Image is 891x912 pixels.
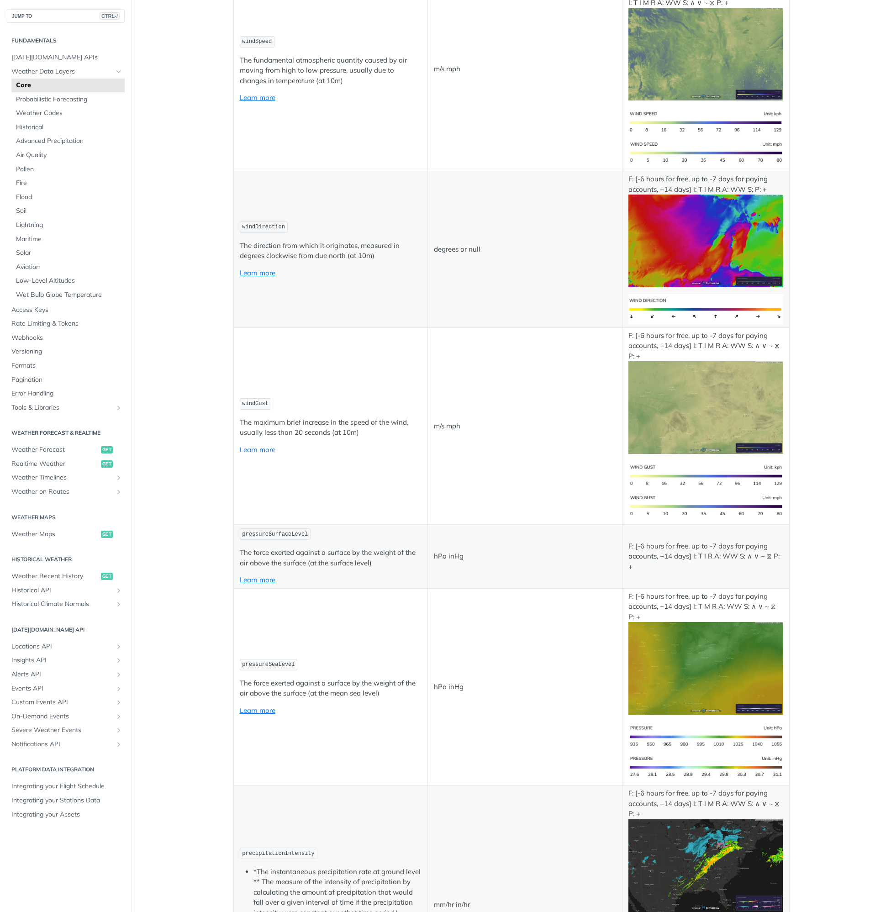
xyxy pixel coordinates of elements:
[101,446,113,453] span: get
[11,333,122,343] span: Webhooks
[434,244,616,255] p: degrees or null
[11,79,125,92] a: Core
[11,389,122,398] span: Error Handling
[16,123,122,132] span: Historical
[11,288,125,302] a: Wet Bulb Globe Temperature
[7,303,125,317] a: Access Keys
[11,572,99,581] span: Weather Recent History
[11,445,99,454] span: Weather Forecast
[434,682,616,692] p: hPa inHg
[11,53,122,62] span: [DATE][DOMAIN_NAME] APIs
[240,55,422,86] p: The fundamental atmospheric quantity caused by air moving from high to low pressure, usually due ...
[628,236,783,244] span: Expand image
[7,65,125,79] a: Weather Data LayersHide subpages for Weather Data Layers
[115,587,122,594] button: Show subpages for Historical API
[242,224,285,230] span: windDirection
[7,457,125,471] a: Realtime Weatherget
[11,796,122,805] span: Integrating your Stations Data
[7,513,125,522] h2: Weather Maps
[11,361,122,370] span: Formats
[628,663,783,672] span: Expand image
[11,347,122,356] span: Versioning
[11,712,113,721] span: On-Demand Events
[16,109,122,118] span: Weather Codes
[11,306,122,315] span: Access Keys
[11,121,125,134] a: Historical
[7,654,125,667] a: Insights APIShow subpages for Insights API
[240,575,275,584] a: Learn more
[16,193,122,202] span: Flood
[16,206,122,216] span: Soil
[7,317,125,331] a: Rate Limiting & Tokens
[434,64,616,74] p: m/s mph
[11,204,125,218] a: Soil
[7,808,125,822] a: Integrating your Assets
[11,726,113,735] span: Severe Weather Events
[11,134,125,148] a: Advanced Precipitation
[240,706,275,715] a: Learn more
[7,696,125,709] a: Custom Events APIShow subpages for Custom Events API
[115,699,122,706] button: Show subpages for Custom Events API
[115,488,122,496] button: Show subpages for Weather on Routes
[628,148,783,157] span: Expand image
[11,670,113,679] span: Alerts API
[16,290,122,300] span: Wet Bulb Globe Temperature
[628,117,783,126] span: Expand image
[628,49,783,58] span: Expand image
[11,656,113,665] span: Insights API
[11,459,99,469] span: Realtime Weather
[240,417,422,438] p: The maximum brief increase in the speed of the wind, usually less than 20 seconds (at 10m)
[11,274,125,288] a: Low-Level Altitudes
[7,682,125,696] a: Events APIShow subpages for Events API
[7,387,125,401] a: Error Handling
[11,600,113,609] span: Historical Climate Normals
[7,37,125,45] h2: Fundamentals
[7,471,125,485] a: Weather TimelinesShow subpages for Weather Timelines
[11,106,125,120] a: Weather Codes
[115,643,122,650] button: Show subpages for Locations API
[7,401,125,415] a: Tools & LibrariesShow subpages for Tools & Libraries
[628,174,783,287] p: F: [-6 hours for free, up to -7 days for paying accounts, +14 days] I: T I M R A: WW S: P: +
[242,401,269,407] span: windGust
[115,68,122,75] button: Hide subpages for Weather Data Layers
[240,548,422,568] p: The force exerted against a surface by the weight of the air above the surface (at the surface le...
[242,531,308,538] span: pressureSurfaceLevel
[11,218,125,232] a: Lightning
[11,586,113,595] span: Historical API
[7,373,125,387] a: Pagination
[628,762,783,771] span: Expand image
[240,445,275,454] a: Learn more
[11,67,113,76] span: Weather Data Layers
[7,668,125,681] a: Alerts APIShow subpages for Alerts API
[7,597,125,611] a: Historical Climate NormalsShow subpages for Historical Climate Normals
[434,421,616,432] p: m/s mph
[16,221,122,230] span: Lightning
[11,530,99,539] span: Weather Maps
[7,555,125,564] h2: Historical Weather
[115,671,122,678] button: Show subpages for Alerts API
[7,527,125,541] a: Weather Mapsget
[115,474,122,481] button: Show subpages for Weather Timelines
[7,723,125,737] a: Severe Weather EventsShow subpages for Severe Weather Events
[7,640,125,654] a: Locations APIShow subpages for Locations API
[11,487,113,496] span: Weather on Routes
[7,51,125,64] a: [DATE][DOMAIN_NAME] APIs
[434,551,616,562] p: hPa inHg
[11,782,122,791] span: Integrating your Flight Schedule
[11,810,122,819] span: Integrating your Assets
[11,319,122,328] span: Rate Limiting & Tokens
[7,710,125,723] a: On-Demand EventsShow subpages for On-Demand Events
[242,661,295,668] span: pressureSeaLevel
[7,9,125,23] button: JUMP TOCTRL-/
[11,375,122,385] span: Pagination
[16,248,122,258] span: Solar
[240,678,422,699] p: The force exerted against a surface by the weight of the air above the surface (at the mean sea l...
[7,765,125,774] h2: Platform DATA integration
[7,443,125,457] a: Weather Forecastget
[240,269,275,277] a: Learn more
[11,176,125,190] a: Fire
[11,698,113,707] span: Custom Events API
[101,573,113,580] span: get
[7,359,125,373] a: Formats
[7,780,125,793] a: Integrating your Flight Schedule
